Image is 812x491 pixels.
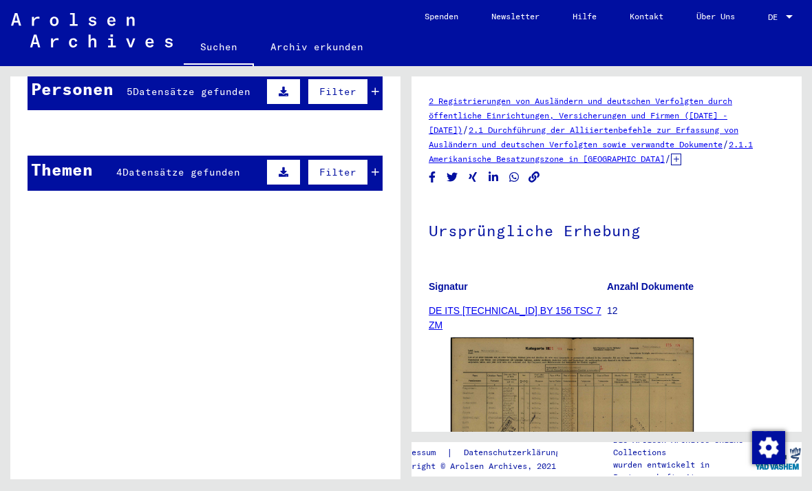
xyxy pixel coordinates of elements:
[11,13,173,48] img: Arolsen_neg.svg
[453,446,577,460] a: Datenschutzerklärung
[723,138,729,150] span: /
[445,169,460,186] button: Share on Twitter
[527,169,542,186] button: Copy link
[613,434,753,459] p: Die Arolsen Archives Online-Collections
[429,305,601,331] a: DE ITS [TECHNICAL_ID] BY 156 TSC 7 ZM
[133,85,250,98] span: Datensätze gefunden
[31,76,114,101] div: Personen
[607,304,784,318] p: 12
[613,459,753,483] p: wurden entwickelt in Partnerschaft mit
[184,30,254,66] a: Suchen
[768,12,783,22] span: DE
[429,125,738,149] a: 2.1 Durchführung der Alliiertenbefehle zur Erfassung von Ausländern und deutschen Verfolgten sowi...
[507,169,522,186] button: Share on WhatsApp
[487,169,501,186] button: Share on LinkedIn
[308,159,368,185] button: Filter
[319,85,356,98] span: Filter
[429,199,784,260] h1: Ursprüngliche Erhebung
[392,460,577,472] p: Copyright © Arolsen Archives, 2021
[127,85,133,98] span: 5
[462,123,469,136] span: /
[466,169,480,186] button: Share on Xing
[319,166,356,178] span: Filter
[665,152,671,165] span: /
[607,281,694,292] b: Anzahl Dokumente
[425,169,440,186] button: Share on Facebook
[392,446,447,460] a: Impressum
[752,431,785,464] img: Zustimmung ändern
[429,281,468,292] b: Signatur
[308,79,368,105] button: Filter
[429,96,732,135] a: 2 Registrierungen von Ausländern und deutschen Verfolgten durch öffentliche Einrichtungen, Versic...
[254,30,380,63] a: Archiv erkunden
[392,446,577,460] div: |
